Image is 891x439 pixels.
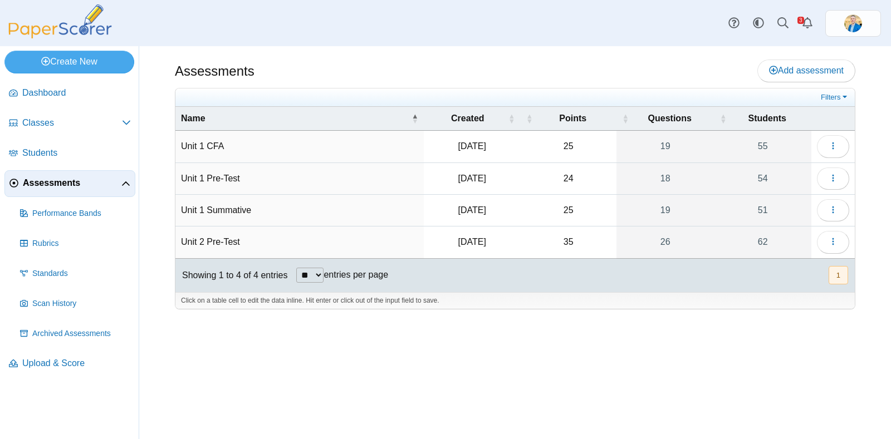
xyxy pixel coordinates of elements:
[508,113,515,124] span: Created : Activate to sort
[828,266,848,284] nav: pagination
[622,113,629,124] span: Questions : Activate to sort
[844,14,862,32] span: Travis McFarland
[22,147,131,159] span: Students
[4,140,135,167] a: Students
[429,112,506,125] span: Created
[616,226,714,258] a: 26
[521,226,616,258] td: 35
[32,268,131,279] span: Standards
[521,195,616,226] td: 25
[825,10,881,37] a: ps.jrF02AmRZeRNgPWo
[458,237,486,246] time: Sep 12, 2025 at 4:23 PM
[714,163,811,194] a: 54
[728,112,806,125] span: Students
[16,260,135,287] a: Standards
[4,4,116,38] img: PaperScorer
[829,266,848,284] button: 1
[616,195,714,226] a: 19
[4,351,135,377] a: Upload & Score
[719,113,726,124] span: Students : Activate to sort
[16,290,135,317] a: Scan History
[458,174,486,183] time: Aug 29, 2025 at 2:21 PM
[757,60,855,82] a: Add assessment
[4,110,135,137] a: Classes
[795,11,820,36] a: Alerts
[32,208,131,219] span: Performance Bands
[175,131,424,162] td: Unit 1 CFA
[16,200,135,227] a: Performance Bands
[714,131,811,162] a: 55
[616,163,714,194] a: 18
[32,298,131,309] span: Scan History
[22,117,122,129] span: Classes
[16,230,135,257] a: Rubrics
[714,195,811,226] a: 51
[22,87,131,99] span: Dashboard
[4,51,134,73] a: Create New
[769,66,844,75] span: Add assessment
[32,328,131,339] span: Archived Assessments
[175,62,254,81] h1: Assessments
[22,357,131,369] span: Upload & Score
[631,112,709,125] span: Questions
[4,80,135,107] a: Dashboard
[23,177,121,189] span: Assessments
[175,292,855,309] div: Click on a table cell to edit the data inline. Hit enter or click out of the input field to save.
[32,238,131,249] span: Rubrics
[616,131,714,162] a: 19
[458,141,486,151] time: Sep 6, 2025 at 2:42 PM
[458,205,486,215] time: Sep 10, 2025 at 8:12 PM
[175,259,287,292] div: Showing 1 to 4 of 4 entries
[535,112,611,125] span: Points
[714,226,811,258] a: 62
[4,170,135,197] a: Assessments
[16,320,135,347] a: Archived Assessments
[844,14,862,32] img: ps.jrF02AmRZeRNgPWo
[818,92,852,103] a: Filters
[181,112,409,125] span: Name
[526,113,533,124] span: Points : Activate to sort
[175,195,424,226] td: Unit 1 Summative
[4,31,116,40] a: PaperScorer
[324,270,388,279] label: entries per page
[521,163,616,195] td: 24
[175,163,424,195] td: Unit 1 Pre-Test
[175,226,424,258] td: Unit 2 Pre-Test
[412,113,418,124] span: Name : Activate to invert sorting
[521,131,616,162] td: 25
